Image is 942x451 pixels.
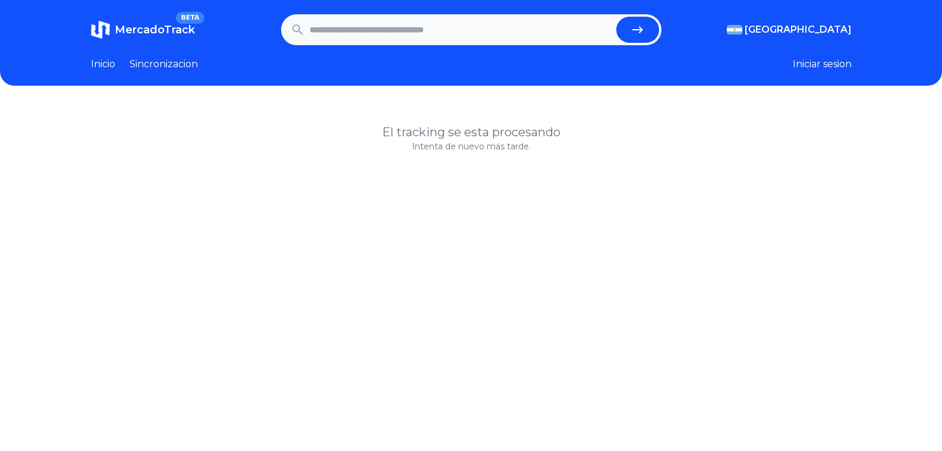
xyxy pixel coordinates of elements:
img: MercadoTrack [91,20,110,39]
h1: El tracking se esta procesando [91,124,852,140]
span: [GEOGRAPHIC_DATA] [745,23,852,37]
a: Inicio [91,57,115,71]
button: Iniciar sesion [793,57,852,71]
p: Intenta de nuevo más tarde. [91,140,852,152]
img: Argentina [727,25,742,35]
a: Sincronizacion [130,57,198,71]
span: BETA [176,12,204,24]
button: [GEOGRAPHIC_DATA] [727,23,852,37]
span: MercadoTrack [115,23,195,36]
a: MercadoTrackBETA [91,20,195,39]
